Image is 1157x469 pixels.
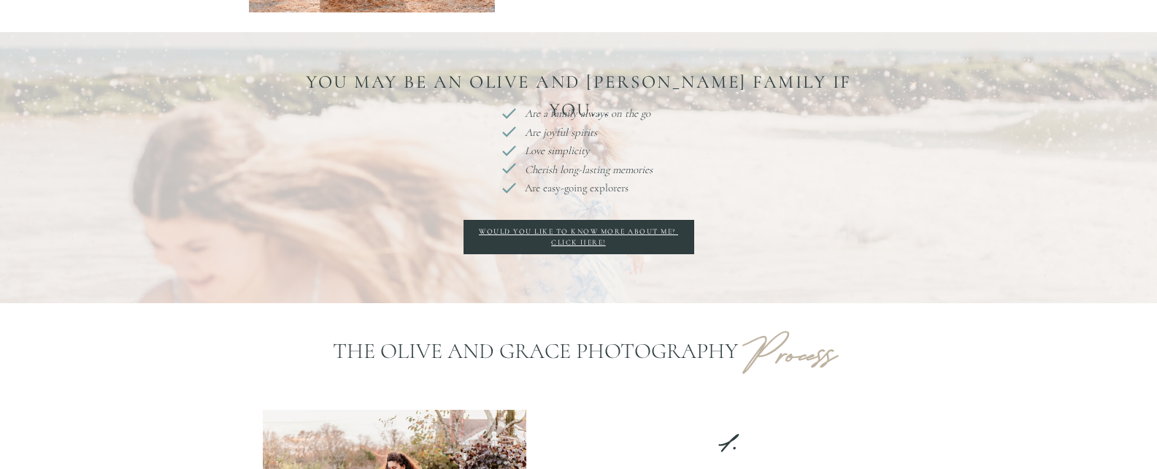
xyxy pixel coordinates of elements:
b: Process [739,329,837,378]
p: The Olive and Grace Photography [331,338,740,368]
i: Are a family always on the go Are joyful spirits Love simplicity Cherish long-lasting memories [525,107,653,176]
b: 1. [720,418,739,467]
p: Are easy-going explorers [525,104,658,207]
a: Would you like to know more about me? Click here! [471,226,687,248]
p: You may be an Olive and [PERSON_NAME] Family If you... [278,69,880,91]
